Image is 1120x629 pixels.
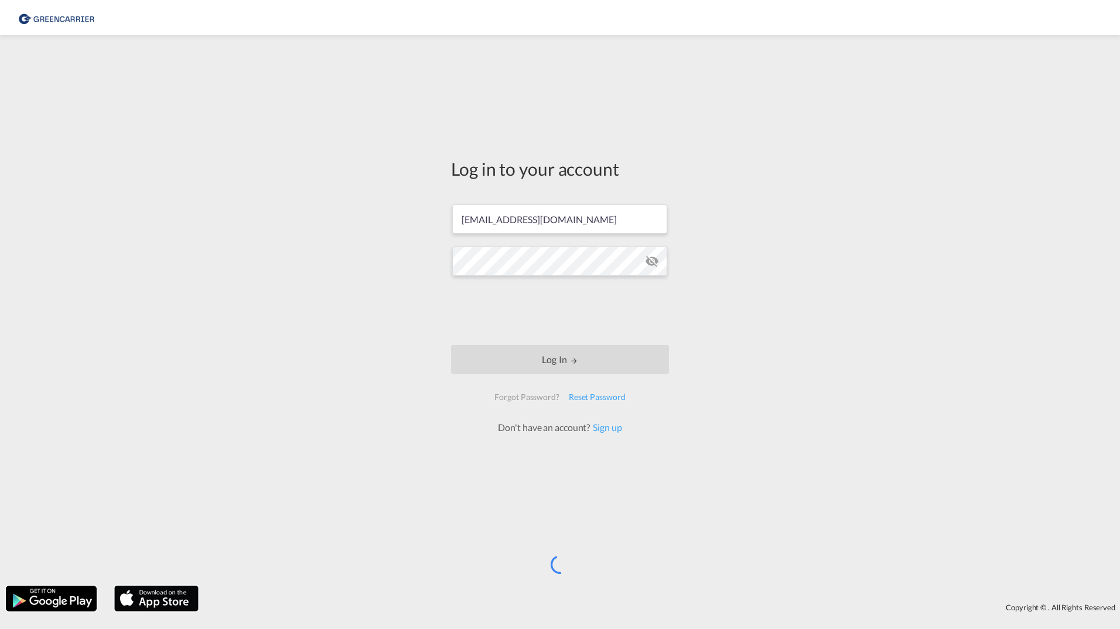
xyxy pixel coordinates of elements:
div: Don't have an account? [485,421,634,434]
div: Log in to your account [451,156,669,181]
md-icon: icon-eye-off [645,254,659,268]
iframe: reCAPTCHA [471,288,649,333]
img: 757bc1808afe11efb73cddab9739634b.png [18,5,97,31]
img: google.png [5,584,98,613]
div: Reset Password [564,387,630,408]
div: Forgot Password? [490,387,564,408]
div: Copyright © . All Rights Reserved [204,597,1120,617]
input: Enter email/phone number [452,204,667,234]
a: Sign up [590,422,622,433]
button: LOGIN [451,345,669,374]
img: apple.png [113,584,200,613]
